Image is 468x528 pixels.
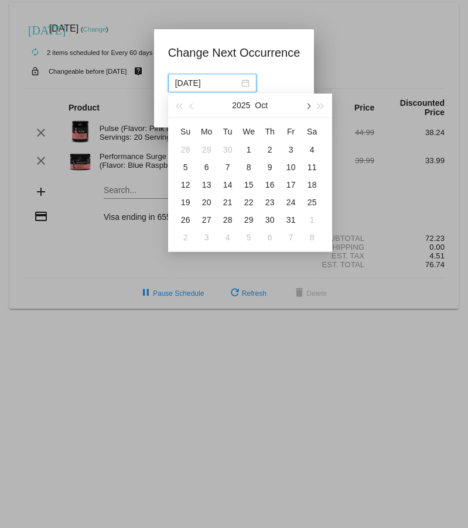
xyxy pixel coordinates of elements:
[221,213,235,227] div: 28
[305,178,319,192] div: 18
[179,195,193,209] div: 19
[200,178,214,192] div: 13
[221,195,235,209] div: 21
[242,230,256,244] div: 5
[175,229,196,246] td: 11/2/2025
[305,195,319,209] div: 25
[238,176,259,194] td: 10/15/2025
[281,158,302,176] td: 10/10/2025
[175,77,239,89] input: Select date
[186,94,199,117] button: Previous month (PageUp)
[217,122,238,141] th: Tue
[259,176,281,194] td: 10/16/2025
[242,143,256,157] div: 1
[221,160,235,174] div: 7
[301,94,314,117] button: Next month (PageDown)
[281,122,302,141] th: Fri
[284,143,298,157] div: 3
[259,158,281,176] td: 10/9/2025
[242,195,256,209] div: 22
[232,94,250,117] button: 2025
[263,178,277,192] div: 16
[242,160,256,174] div: 8
[200,195,214,209] div: 20
[200,160,214,174] div: 6
[221,143,235,157] div: 30
[302,158,323,176] td: 10/11/2025
[263,230,277,244] div: 6
[263,160,277,174] div: 9
[238,158,259,176] td: 10/8/2025
[196,158,217,176] td: 10/6/2025
[175,158,196,176] td: 10/5/2025
[281,229,302,246] td: 11/7/2025
[175,141,196,158] td: 9/28/2025
[281,194,302,211] td: 10/24/2025
[259,122,281,141] th: Thu
[217,141,238,158] td: 9/30/2025
[238,194,259,211] td: 10/22/2025
[284,178,298,192] div: 17
[302,141,323,158] td: 10/4/2025
[238,122,259,141] th: Wed
[179,143,193,157] div: 28
[179,160,193,174] div: 5
[200,143,214,157] div: 29
[217,158,238,176] td: 10/7/2025
[302,194,323,211] td: 10/25/2025
[284,230,298,244] div: 7
[263,195,277,209] div: 23
[196,229,217,246] td: 11/3/2025
[196,176,217,194] td: 10/13/2025
[263,143,277,157] div: 2
[305,213,319,227] div: 1
[314,94,327,117] button: Next year (Control + right)
[281,176,302,194] td: 10/17/2025
[281,211,302,229] td: 10/31/2025
[217,211,238,229] td: 10/28/2025
[221,230,235,244] div: 4
[175,211,196,229] td: 10/26/2025
[175,122,196,141] th: Sun
[284,160,298,174] div: 10
[242,213,256,227] div: 29
[221,178,235,192] div: 14
[259,211,281,229] td: 10/30/2025
[179,230,193,244] div: 2
[305,143,319,157] div: 4
[302,229,323,246] td: 11/8/2025
[302,122,323,141] th: Sat
[173,94,186,117] button: Last year (Control + left)
[179,213,193,227] div: 26
[259,229,281,246] td: 11/6/2025
[255,94,268,117] button: Oct
[238,141,259,158] td: 10/1/2025
[238,211,259,229] td: 10/29/2025
[305,230,319,244] div: 8
[238,229,259,246] td: 11/5/2025
[175,176,196,194] td: 10/12/2025
[263,213,277,227] div: 30
[259,194,281,211] td: 10/23/2025
[179,178,193,192] div: 12
[281,141,302,158] td: 10/3/2025
[217,176,238,194] td: 10/14/2025
[200,213,214,227] div: 27
[196,211,217,229] td: 10/27/2025
[168,43,300,62] h1: Change Next Occurrence
[305,160,319,174] div: 11
[242,178,256,192] div: 15
[259,141,281,158] td: 10/2/2025
[284,195,298,209] div: 24
[217,194,238,211] td: 10/21/2025
[302,176,323,194] td: 10/18/2025
[175,194,196,211] td: 10/19/2025
[284,213,298,227] div: 31
[302,211,323,229] td: 11/1/2025
[196,194,217,211] td: 10/20/2025
[200,230,214,244] div: 3
[196,122,217,141] th: Mon
[217,229,238,246] td: 11/4/2025
[196,141,217,158] td: 9/29/2025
